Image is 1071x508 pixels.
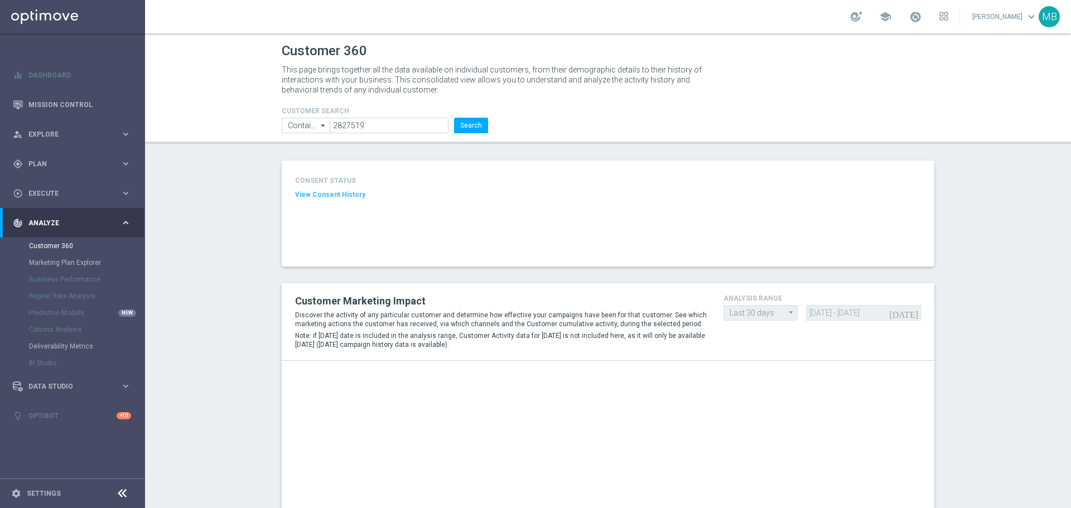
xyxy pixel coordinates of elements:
div: Predictive Models [29,304,144,321]
div: Optibot [13,401,131,430]
input: Enter CID, Email, name or phone [330,118,448,133]
span: school [879,11,891,23]
span: keyboard_arrow_down [1025,11,1038,23]
a: Customer 360 [29,241,116,250]
a: Optibot [28,401,117,430]
div: Mission Control [13,90,131,119]
p: Note: if [DATE] date is included in the analysis range, Customer Activity data for [DATE] is not ... [295,331,707,349]
div: Dashboard [13,60,131,90]
div: Analyze [13,218,120,228]
button: gps_fixed Plan keyboard_arrow_right [12,159,132,168]
i: equalizer [13,70,23,80]
p: Discover the activity of any particular customer and determine how effective your campaigns have ... [295,311,707,328]
span: Execute [28,190,120,197]
i: lightbulb [13,411,23,421]
h2: Customer Marketing Impact [295,294,707,308]
div: Business Performance [29,271,144,288]
div: Deliverability Metrics [29,338,144,355]
div: Cohorts Analysis [29,321,144,338]
a: Dashboard [28,60,131,90]
p: This page brings together all the data available on individual customers, from their demographic ... [282,65,711,95]
div: Marketing Plan Explorer [29,254,144,271]
div: NEW [118,309,136,317]
h4: CUSTOMER SEARCH [282,107,488,115]
div: Explore [13,129,120,139]
i: keyboard_arrow_right [120,129,131,139]
i: keyboard_arrow_right [120,158,131,169]
i: keyboard_arrow_right [120,381,131,391]
div: Customer 360 [29,238,144,254]
button: lightbulb Optibot +10 [12,412,132,420]
a: [PERSON_NAME]keyboard_arrow_down [971,8,1039,25]
button: Mission Control [12,100,132,109]
h4: analysis range [723,294,921,302]
i: arrow_drop_down [786,306,797,320]
a: Deliverability Metrics [29,342,116,351]
div: +10 [117,412,131,419]
i: settings [11,488,21,499]
h1: Customer 360 [282,43,934,59]
i: keyboard_arrow_right [120,188,131,199]
i: person_search [13,129,23,139]
i: arrow_drop_down [318,118,329,133]
button: Search [454,118,488,133]
i: gps_fixed [13,159,23,169]
a: Mission Control [28,90,131,119]
span: Data Studio [28,383,120,390]
button: person_search Explore keyboard_arrow_right [12,130,132,139]
span: Analyze [28,220,120,226]
span: Plan [28,161,120,167]
button: View Consent History [295,190,365,200]
i: keyboard_arrow_right [120,217,131,228]
i: play_circle_outline [13,188,23,199]
input: Contains [282,118,330,133]
button: track_changes Analyze keyboard_arrow_right [12,219,132,228]
button: play_circle_outline Execute keyboard_arrow_right [12,189,132,198]
button: Data Studio keyboard_arrow_right [12,382,132,391]
div: Data Studio [13,381,120,391]
button: equalizer Dashboard [12,71,132,80]
i: track_changes [13,218,23,228]
div: Repeat Rate Analysis [29,288,144,304]
a: Settings [27,490,61,497]
h4: CONSENT STATUS [295,177,426,185]
div: MB [1039,6,1060,27]
div: Execute [13,188,120,199]
a: Marketing Plan Explorer [29,258,116,267]
span: Explore [28,131,120,138]
div: BI Studio [29,355,144,371]
div: Plan [13,159,120,169]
